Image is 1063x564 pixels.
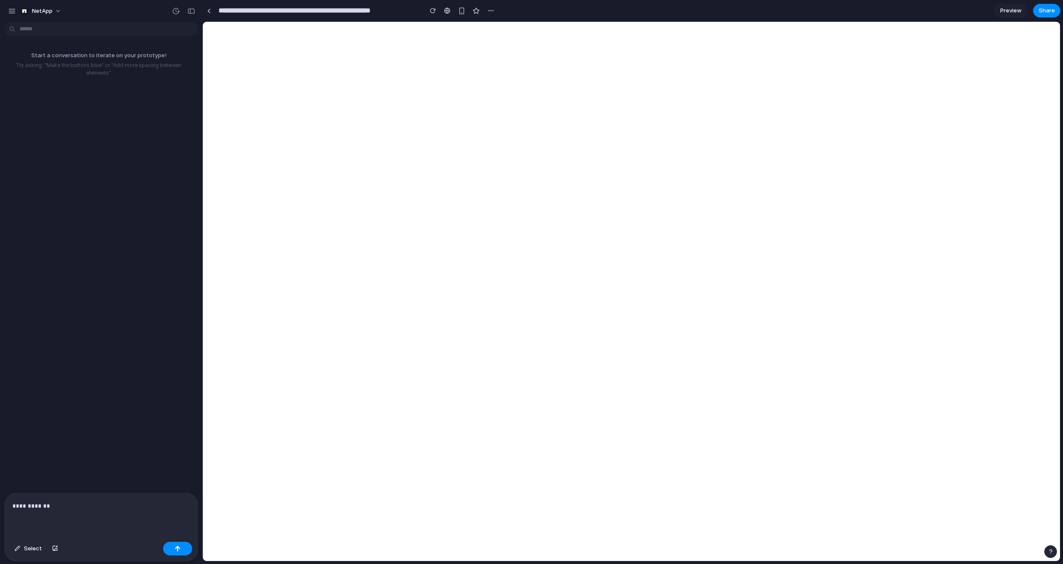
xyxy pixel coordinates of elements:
[3,51,194,60] p: Start a conversation to iterate on your prototype!
[1039,6,1055,15] span: Share
[994,4,1028,18] a: Preview
[17,4,66,18] button: NetApp
[1000,6,1022,15] span: Preview
[10,542,46,555] button: Select
[32,7,53,15] span: NetApp
[1033,4,1060,18] button: Share
[3,61,194,77] p: Try asking: "Make the buttons blue" or "Add more spacing between elements"
[24,544,42,553] span: Select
